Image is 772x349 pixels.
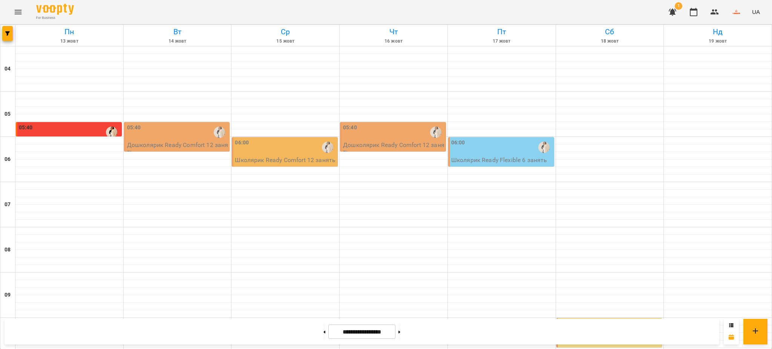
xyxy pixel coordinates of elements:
span: UA [752,8,760,16]
h6: 19 жовт [665,38,770,45]
button: UA [749,5,763,19]
label: 06:00 [235,139,249,147]
h6: 05 [5,110,11,118]
p: Дошколярик Ready Comfort 12 занять [127,142,228,155]
span: 1 [675,2,682,10]
h6: 13 жовт [17,38,122,45]
h6: 07 [5,201,11,209]
label: 05:40 [19,124,33,132]
label: 05:40 [343,124,357,132]
h6: 14 жовт [125,38,230,45]
h6: 04 [5,65,11,73]
img: Катя Долейко [430,127,441,138]
h6: Вт [125,26,230,38]
h6: 06 [5,155,11,164]
h6: 09 [5,291,11,299]
h6: 08 [5,246,11,254]
h6: Сб [557,26,663,38]
p: Школярик Ready Flexible 6 занять [451,157,547,163]
h6: Пт [449,26,554,38]
img: Катя Долейко [538,142,550,153]
label: 06:00 [451,139,465,147]
h6: Чт [341,26,446,38]
label: 05:40 [127,124,141,132]
h6: 17 жовт [449,38,554,45]
p: Школярик Ready Comfort 12 занять [235,157,335,163]
p: Дошколярик Ready Comfort 12 занять [343,142,444,155]
h6: Ср [233,26,338,38]
img: Катя Долейко [214,127,225,138]
button: Menu [9,3,27,21]
h6: 15 жовт [233,38,338,45]
img: 86f377443daa486b3a215227427d088a.png [731,7,741,17]
h6: 16 жовт [341,38,446,45]
h6: Нд [665,26,770,38]
img: Катя Долейко [322,142,333,153]
img: Катя Долейко [106,127,117,138]
h6: 18 жовт [557,38,663,45]
img: Voopty Logo [36,4,74,15]
h6: Пн [17,26,122,38]
span: For Business [36,15,74,20]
